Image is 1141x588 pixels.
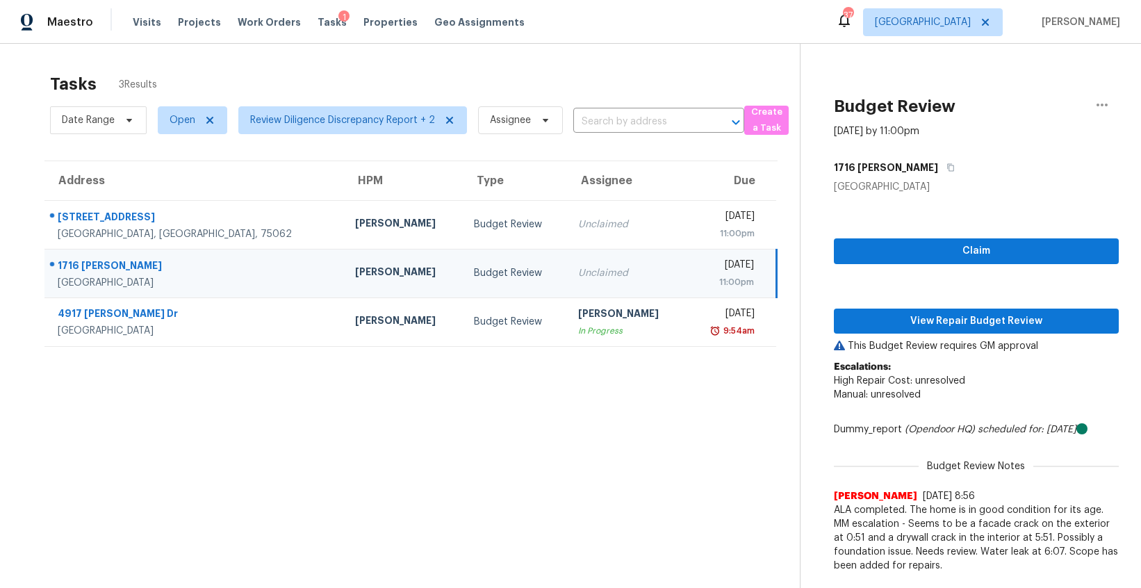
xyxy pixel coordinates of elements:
[726,113,746,132] button: Open
[845,243,1108,260] span: Claim
[490,113,531,127] span: Assignee
[58,276,333,290] div: [GEOGRAPHIC_DATA]
[834,423,1119,436] div: Dummy_report
[698,227,755,240] div: 11:00pm
[1036,15,1120,29] span: [PERSON_NAME]
[578,266,675,280] div: Unclaimed
[578,307,675,324] div: [PERSON_NAME]
[698,258,754,275] div: [DATE]
[434,15,525,29] span: Geo Assignments
[318,17,347,27] span: Tasks
[905,425,975,434] i: (Opendoor HQ)
[474,315,556,329] div: Budget Review
[834,376,965,386] span: High Repair Cost: unresolved
[698,275,754,289] div: 11:00pm
[938,155,957,180] button: Copy Address
[834,124,919,138] div: [DATE] by 11:00pm
[58,210,333,227] div: [STREET_ADDRESS]
[50,77,97,91] h2: Tasks
[474,266,556,280] div: Budget Review
[119,78,157,92] span: 3 Results
[578,218,675,231] div: Unclaimed
[709,324,721,338] img: Overdue Alarm Icon
[178,15,221,29] span: Projects
[845,313,1108,330] span: View Repair Budget Review
[62,113,115,127] span: Date Range
[698,209,755,227] div: [DATE]
[834,503,1119,573] span: ALA completed. The home is in good condition for its age. MM escalation - Seems to be a facade cr...
[834,180,1119,194] div: [GEOGRAPHIC_DATA]
[44,161,344,200] th: Address
[463,161,567,200] th: Type
[834,238,1119,264] button: Claim
[578,324,675,338] div: In Progress
[843,8,853,22] div: 37
[363,15,418,29] span: Properties
[250,113,435,127] span: Review Diligence Discrepancy Report + 2
[58,227,333,241] div: [GEOGRAPHIC_DATA], [GEOGRAPHIC_DATA], 75062
[474,218,556,231] div: Budget Review
[721,324,755,338] div: 9:54am
[170,113,195,127] span: Open
[58,324,333,338] div: [GEOGRAPHIC_DATA]
[834,99,955,113] h2: Budget Review
[687,161,777,200] th: Due
[834,489,917,503] span: [PERSON_NAME]
[355,216,452,234] div: [PERSON_NAME]
[978,425,1076,434] i: scheduled for: [DATE]
[567,161,686,200] th: Assignee
[751,104,782,136] span: Create a Task
[355,265,452,282] div: [PERSON_NAME]
[355,313,452,331] div: [PERSON_NAME]
[58,259,333,276] div: 1716 [PERSON_NAME]
[834,161,938,174] h5: 1716 [PERSON_NAME]
[744,106,789,135] button: Create a Task
[834,339,1119,353] p: This Budget Review requires GM approval
[47,15,93,29] span: Maestro
[834,390,921,400] span: Manual: unresolved
[919,459,1033,473] span: Budget Review Notes
[834,362,891,372] b: Escalations:
[923,491,975,501] span: [DATE] 8:56
[344,161,463,200] th: HPM
[133,15,161,29] span: Visits
[834,309,1119,334] button: View Repair Budget Review
[338,10,350,24] div: 1
[698,307,755,324] div: [DATE]
[238,15,301,29] span: Work Orders
[58,307,333,324] div: 4917 [PERSON_NAME] Dr
[573,111,705,133] input: Search by address
[875,15,971,29] span: [GEOGRAPHIC_DATA]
